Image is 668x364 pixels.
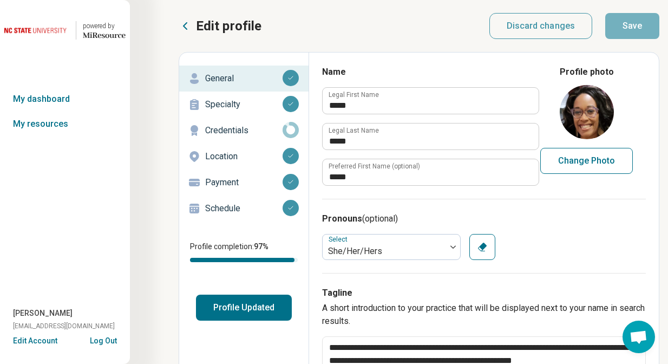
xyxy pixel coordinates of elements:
[205,72,283,85] p: General
[205,202,283,215] p: Schedule
[623,321,655,353] div: Open chat
[90,335,117,344] button: Log Out
[322,212,646,225] h3: Pronouns
[179,144,309,170] a: Location
[329,163,420,170] label: Preferred First Name (optional)
[179,118,309,144] a: Credentials
[196,295,292,321] button: Profile Updated
[560,85,614,139] img: avatar image
[179,92,309,118] a: Specialty
[329,127,379,134] label: Legal Last Name
[205,124,283,137] p: Credentials
[13,308,73,319] span: [PERSON_NAME]
[205,98,283,111] p: Specialty
[179,235,309,269] div: Profile completion:
[4,17,69,43] img: North Carolina State University
[13,335,57,347] button: Edit Account
[205,176,283,189] p: Payment
[605,13,659,39] button: Save
[4,17,126,43] a: North Carolina State University powered by
[328,245,441,258] div: She/Her/Hers
[329,92,379,98] label: Legal First Name
[179,66,309,92] a: General
[362,213,398,224] span: (optional)
[322,302,646,328] p: A short introduction to your practice that will be displayed next to your name in search results.
[329,236,350,243] label: Select
[322,287,646,300] h3: Tagline
[322,66,538,79] h3: Name
[560,66,614,79] legend: Profile photo
[540,148,633,174] button: Change Photo
[190,258,298,262] div: Profile completion
[13,321,115,331] span: [EMAIL_ADDRESS][DOMAIN_NAME]
[179,196,309,222] a: Schedule
[196,17,261,35] p: Edit profile
[254,242,268,251] span: 97 %
[489,13,593,39] button: Discard changes
[179,170,309,196] a: Payment
[179,17,261,35] button: Edit profile
[83,21,126,31] div: powered by
[205,150,283,163] p: Location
